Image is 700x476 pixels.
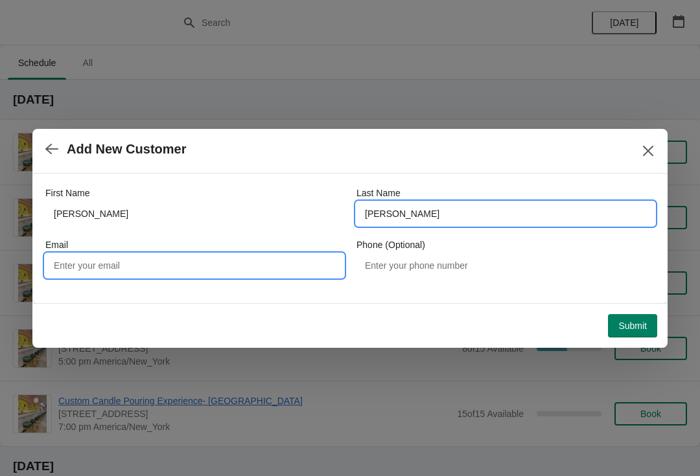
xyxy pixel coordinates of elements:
button: Close [636,139,660,163]
span: Submit [618,321,647,331]
button: Submit [608,314,657,337]
h2: Add New Customer [67,142,186,157]
label: Phone (Optional) [356,238,425,251]
input: Enter your email [45,254,344,277]
input: Smith [356,202,655,225]
label: Last Name [356,187,401,199]
input: John [45,202,344,225]
label: First Name [45,187,89,199]
label: Email [45,238,68,251]
input: Enter your phone number [356,254,655,277]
